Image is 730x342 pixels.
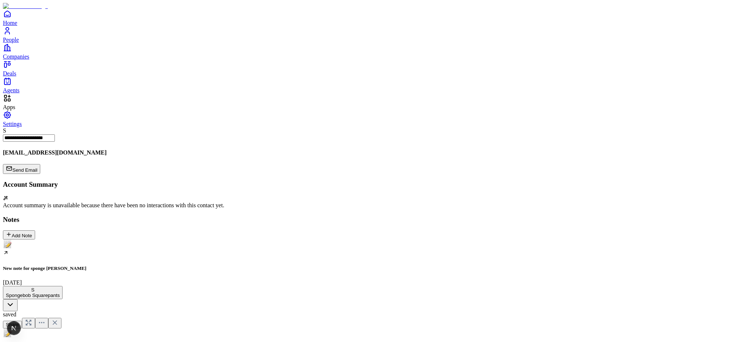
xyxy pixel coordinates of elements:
a: Companies [3,43,727,60]
span: Apps [3,104,15,110]
div: Add Note [6,231,32,238]
span: People [3,37,19,43]
span: [DATE] [3,279,22,286]
img: Item Brain Logo [3,3,48,10]
span: Settings [3,121,22,127]
div: S [3,127,727,134]
a: Home [3,10,727,26]
span: Agents [3,87,19,93]
span: Deals [3,70,16,77]
h3: Account Summary [3,181,727,189]
img: memo [3,239,12,248]
div: Apps [3,94,727,111]
a: Deals [3,60,727,77]
a: Settings [3,111,727,127]
span: Spongebob Squarepants [6,293,60,298]
span: Home [3,20,17,26]
a: Agents [3,77,727,93]
div: saved [3,311,727,318]
button: Send Email [3,164,40,174]
div: Account summary is unavailable because there have been no interactions with this contact yet. [3,202,727,209]
div: S [6,287,60,293]
h4: [EMAIL_ADDRESS][DOMAIN_NAME] [3,149,727,156]
img: memo [3,328,12,337]
span: Companies [3,53,29,60]
button: SSpongebob Squarepants [3,286,63,299]
div: Select emoji [3,328,727,339]
a: People [3,26,727,43]
h5: New note for sponge [PERSON_NAME] [3,265,727,271]
button: Share [3,321,22,328]
button: Add Note [3,230,35,239]
h3: Notes [3,216,727,224]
